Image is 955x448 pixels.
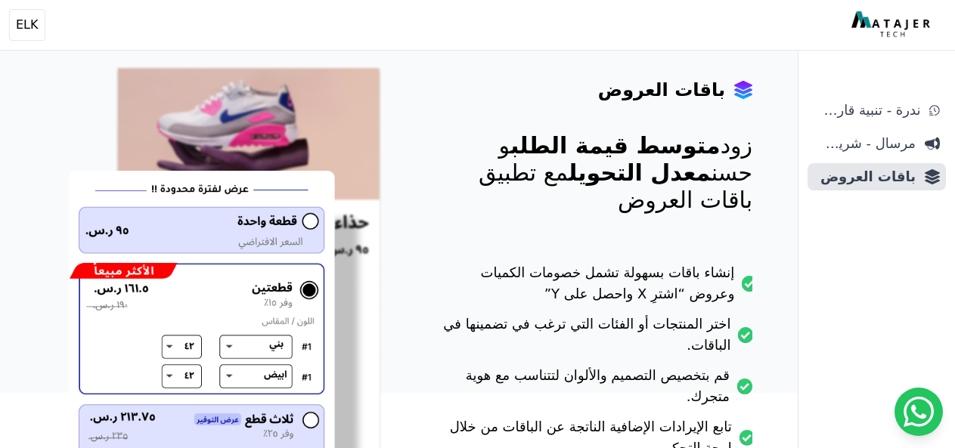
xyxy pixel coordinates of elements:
[510,132,721,159] span: متوسط قيمة الطلب
[569,159,712,186] span: معدل التحويل
[814,133,916,154] span: مرسال - شريط دعاية
[814,166,916,187] span: باقات العروض
[9,9,45,41] button: ELK
[442,314,752,365] li: اختر المنتجات أو الفئات التي ترغب في تضمينها في الباقات.
[442,132,752,214] p: زود و حسن مع تطبيق باقات العروض
[442,262,752,314] li: إنشاء باقات بسهولة تشمل خصومات الكميات وعروض “اشترِ X واحصل على Y”
[851,11,934,39] img: MatajerTech Logo
[442,365,752,416] li: قم بتخصيص التصميم والألوان لتتناسب مع هوية متجرك.
[598,78,725,102] h4: باقات العروض
[16,16,39,34] span: ELK
[814,100,920,121] span: ندرة - تنبية قارب علي النفاذ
